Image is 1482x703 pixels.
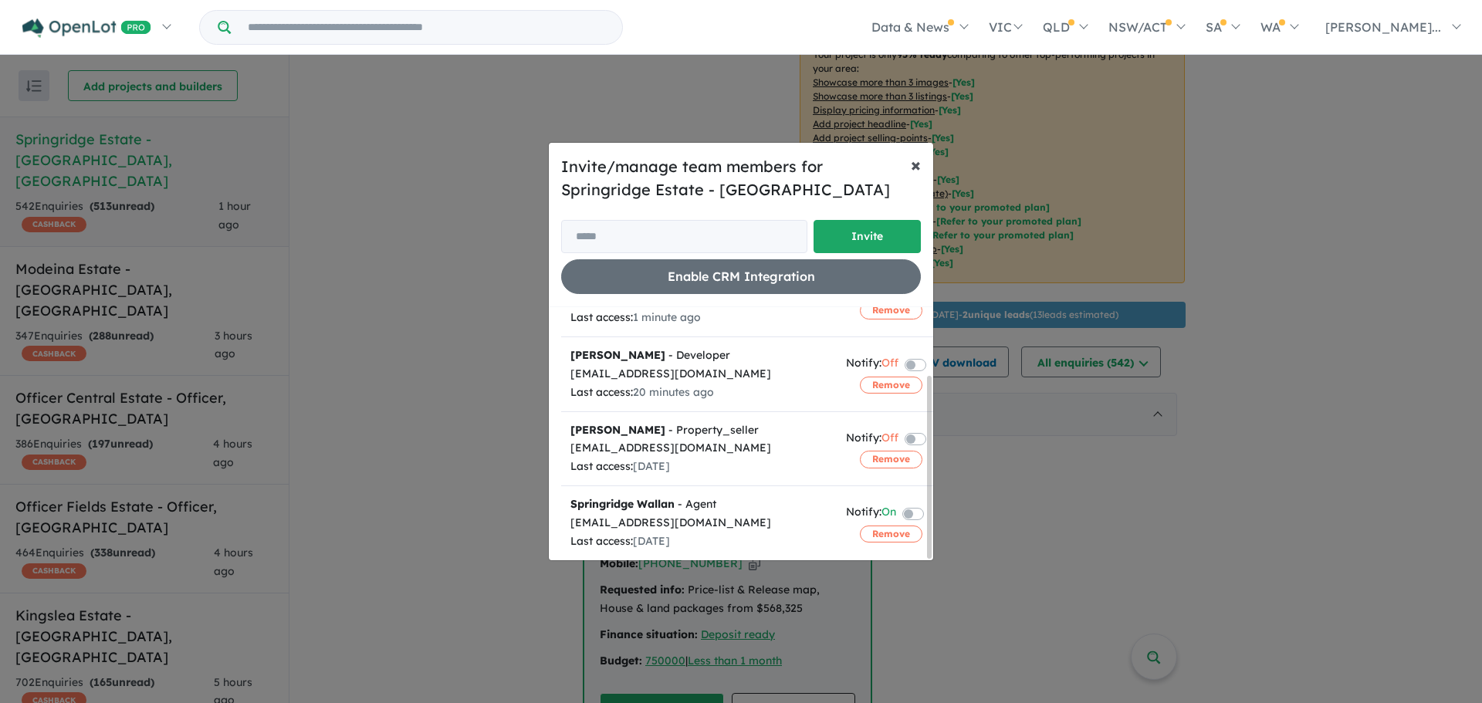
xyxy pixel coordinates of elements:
[633,534,670,548] span: [DATE]
[860,302,922,319] button: Remove
[570,421,827,440] div: - Property_seller
[570,365,827,384] div: [EMAIL_ADDRESS][DOMAIN_NAME]
[881,503,896,524] span: On
[881,429,898,450] span: Off
[570,423,665,437] strong: [PERSON_NAME]
[633,459,670,473] span: [DATE]
[570,384,827,402] div: Last access:
[570,348,665,362] strong: [PERSON_NAME]
[814,220,921,253] button: Invite
[22,19,151,38] img: Openlot PRO Logo White
[846,429,898,450] div: Notify:
[846,354,898,375] div: Notify:
[633,385,714,399] span: 20 minutes ago
[570,458,827,476] div: Last access:
[911,153,921,176] span: ×
[570,497,675,511] strong: Springridge Wallan
[860,526,922,542] button: Remove
[570,495,827,514] div: - Agent
[860,451,922,468] button: Remove
[561,259,921,294] button: Enable CRM Integration
[570,309,827,327] div: Last access:
[846,503,896,524] div: Notify:
[234,11,619,44] input: Try estate name, suburb, builder or developer
[570,514,827,532] div: [EMAIL_ADDRESS][DOMAIN_NAME]
[633,310,701,324] span: 1 minute ago
[570,439,827,458] div: [EMAIL_ADDRESS][DOMAIN_NAME]
[561,155,921,201] h5: Invite/manage team members for Springridge Estate - [GEOGRAPHIC_DATA]
[881,354,898,375] span: Off
[570,532,827,551] div: Last access:
[860,377,922,394] button: Remove
[570,346,827,365] div: - Developer
[1325,19,1441,35] span: [PERSON_NAME]...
